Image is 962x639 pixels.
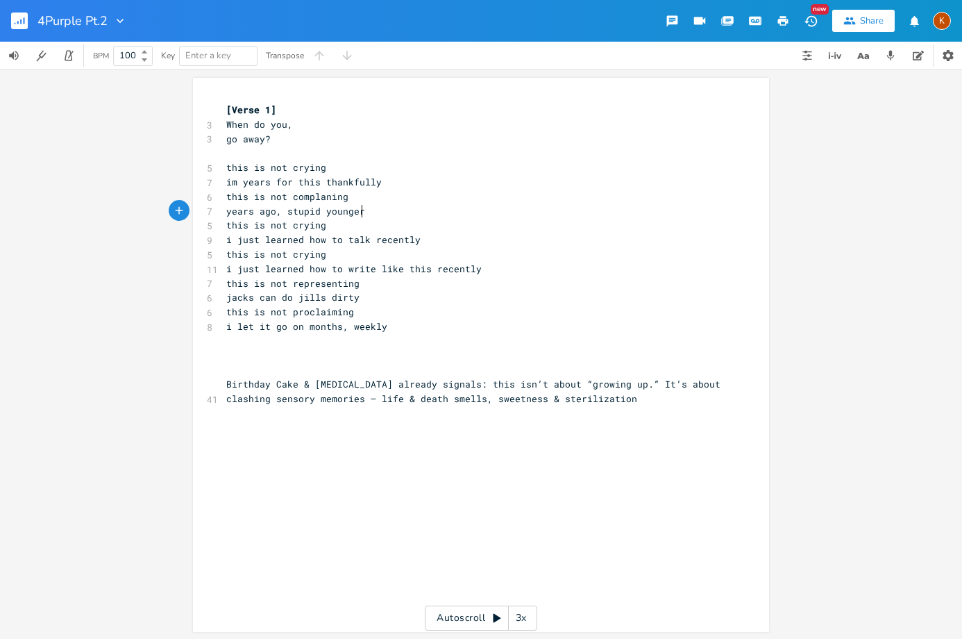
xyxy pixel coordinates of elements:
span: Birthday Cake & [MEDICAL_DATA] already signals: this isn’t about “growing up.” It’s about clashin... [226,378,726,405]
div: Key [161,51,175,60]
div: New [811,4,829,15]
span: this is not crying [226,219,326,231]
button: K [933,5,951,37]
span: When do you, [226,118,293,131]
span: go away? [226,133,271,145]
div: Autoscroll [425,606,537,631]
span: this is not complaning [226,190,348,203]
div: BPM [93,52,109,60]
span: Enter a key [185,49,231,62]
span: this is not crying [226,161,326,174]
span: this is not representing [226,277,360,290]
span: jacks can do jills dirty [226,291,360,304]
button: New [797,8,825,33]
span: this is not crying [226,248,326,260]
div: Kat [933,12,951,30]
span: i let it go on months, weekly [226,320,387,333]
span: [Verse 1] [226,103,276,116]
span: this is not proclaiming [226,306,354,318]
div: 3x [509,606,534,631]
span: i just learned how to talk recently [226,233,421,246]
div: Share [860,15,884,27]
span: i just learned how to write like this recently [226,263,482,275]
button: Share [832,10,895,32]
span: years ago, stupid younger [226,205,365,217]
span: 4Purple Pt.2 [37,15,108,27]
span: im years for this thankfully [226,176,382,188]
div: Transpose [266,51,304,60]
